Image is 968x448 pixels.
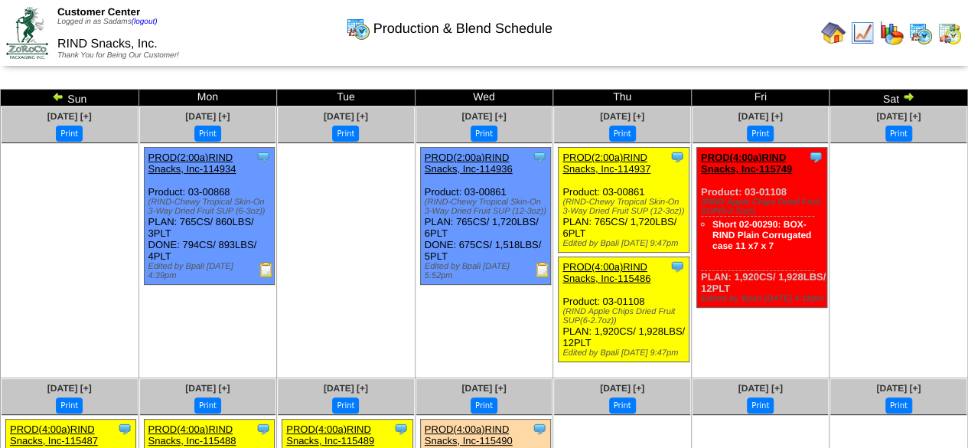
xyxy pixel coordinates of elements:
[600,383,644,394] a: [DATE] [+]
[256,421,271,437] img: Tooltip
[461,111,506,122] a: [DATE] [+]
[885,397,912,414] button: Print
[148,198,274,216] div: (RIND-Chewy Tropical Skin-On 3-Way Dried Fruit SUP (6-3oz))
[553,90,692,106] td: Thu
[562,152,650,175] a: PROD(2:00a)RIND Snacks, Inc-114937
[277,90,416,106] td: Tue
[194,126,221,142] button: Print
[185,111,230,122] a: [DATE] [+]
[535,262,550,277] img: Production Report
[148,152,236,175] a: PROD(2:00a)RIND Snacks, Inc-114934
[10,423,98,446] a: PROD(4:00a)RIND Snacks, Inc-115487
[117,421,132,437] img: Tooltip
[148,423,236,446] a: PROD(4:00a)RIND Snacks, Inc-115488
[148,262,274,280] div: Edited by Bpali [DATE] 4:39pm
[461,383,506,394] a: [DATE] [+]
[670,259,685,274] img: Tooltip
[876,111,921,122] a: [DATE] [+]
[701,152,792,175] a: PROD(4:00a)RIND Snacks, Inc-115749
[52,90,64,103] img: arrowleft.gif
[471,397,497,414] button: Print
[562,239,688,248] div: Edited by Bpali [DATE] 9:47pm
[885,126,912,142] button: Print
[701,294,826,303] div: Edited by Bpali [DATE] 4:18pm
[738,383,783,394] a: [DATE] [+]
[747,397,774,414] button: Print
[139,90,277,106] td: Mon
[194,397,221,414] button: Print
[256,149,271,165] img: Tooltip
[286,423,374,446] a: PROD(4:00a)RIND Snacks, Inc-115489
[821,21,846,45] img: home.gif
[324,111,368,122] a: [DATE] [+]
[1,90,139,106] td: Sun
[259,262,274,277] img: Production Report
[56,397,83,414] button: Print
[425,198,550,216] div: (RIND-Chewy Tropical Skin-On 3-Way Dried Fruit SUP (12-3oz))
[562,198,688,216] div: (RIND-Chewy Tropical Skin-On 3-Way Dried Fruit SUP (12-3oz))
[691,90,829,106] td: Fri
[346,16,370,41] img: calendarprod.gif
[57,6,140,18] span: Customer Center
[373,21,552,37] span: Production & Blend Schedule
[701,198,826,216] div: (RIND Apple Chips Dried Fruit SUP(6-2.7oz))
[56,126,83,142] button: Print
[47,111,92,122] a: [DATE] [+]
[562,307,688,325] div: (RIND Apple Chips Dried Fruit SUP(6-2.7oz))
[532,421,547,437] img: Tooltip
[415,90,553,106] td: Wed
[609,397,636,414] button: Print
[47,383,92,394] a: [DATE] [+]
[425,262,550,280] div: Edited by Bpali [DATE] 5:52pm
[6,7,48,58] img: ZoRoCo_Logo(Green%26Foil)%20jpg.webp
[425,152,513,175] a: PROD(2:00a)RIND Snacks, Inc-114936
[902,90,914,103] img: arrowright.gif
[532,149,547,165] img: Tooltip
[829,90,968,106] td: Sat
[425,423,513,446] a: PROD(4:00a)RIND Snacks, Inc-115490
[712,219,811,251] a: Short 02-00290: BOX-RIND Plain Corrugated case 11 x7 x 7
[696,148,826,308] div: Product: 03-01108 PLAN: 1,920CS / 1,928LBS / 12PLT
[670,149,685,165] img: Tooltip
[324,383,368,394] a: [DATE] [+]
[747,126,774,142] button: Print
[908,21,933,45] img: calendarprod.gif
[185,383,230,394] a: [DATE] [+]
[562,261,650,284] a: PROD(4:00a)RIND Snacks, Inc-115486
[808,149,823,165] img: Tooltip
[57,18,158,26] span: Logged in as Sadams
[879,21,904,45] img: graph.gif
[850,21,875,45] img: line_graph.gif
[609,126,636,142] button: Print
[471,126,497,142] button: Print
[332,126,359,142] button: Print
[144,148,274,285] div: Product: 03-00868 PLAN: 765CS / 860LBS / 3PLT DONE: 794CS / 893LBS / 4PLT
[332,397,359,414] button: Print
[600,111,644,122] a: [DATE] [+]
[559,257,689,362] div: Product: 03-01108 PLAN: 1,920CS / 1,928LBS / 12PLT
[57,38,158,51] span: RIND Snacks, Inc.
[132,18,158,26] a: (logout)
[937,21,962,45] img: calendarinout.gif
[738,111,783,122] a: [DATE] [+]
[393,421,409,437] img: Tooltip
[876,383,921,394] a: [DATE] [+]
[559,148,689,253] div: Product: 03-00861 PLAN: 765CS / 1,720LBS / 6PLT
[562,348,688,358] div: Edited by Bpali [DATE] 9:47pm
[420,148,550,285] div: Product: 03-00861 PLAN: 765CS / 1,720LBS / 6PLT DONE: 675CS / 1,518LBS / 5PLT
[57,51,179,60] span: Thank You for Being Our Customer!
